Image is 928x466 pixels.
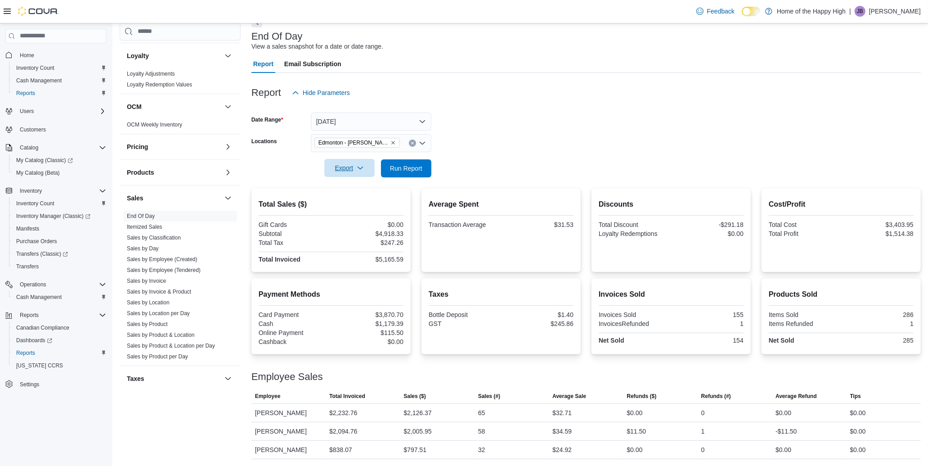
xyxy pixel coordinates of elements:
[776,444,791,455] div: $0.00
[333,230,403,237] div: $4,918.33
[5,45,106,414] nav: Complex example
[599,320,669,327] div: InvoicesRefunded
[127,102,221,111] button: OCM
[20,108,34,115] span: Users
[13,167,63,178] a: My Catalog (Beta)
[127,353,188,360] a: Sales by Product per Day
[120,211,241,366] div: Sales
[127,342,215,349] span: Sales by Product & Location per Day
[253,55,273,73] span: Report
[777,6,846,17] p: Home of the Happy High
[127,223,162,231] span: Itemized Sales
[13,75,106,86] span: Cash Management
[403,407,431,418] div: $2,126.37
[869,6,921,17] p: [PERSON_NAME]
[251,422,326,440] div: [PERSON_NAME]
[127,71,175,77] a: Loyalty Adjustments
[552,426,572,437] div: $34.59
[127,267,201,274] span: Sales by Employee (Tendered)
[20,52,34,59] span: Home
[855,6,865,17] div: Jarod Bennett
[16,185,45,196] button: Inventory
[127,213,155,219] a: End Of Day
[127,256,197,263] span: Sales by Employee (Created)
[127,51,149,60] h3: Loyalty
[13,249,106,259] span: Transfers (Classic)
[13,348,39,358] a: Reports
[478,426,485,437] div: 58
[13,63,106,73] span: Inventory Count
[127,81,192,88] a: Loyalty Redemption Values
[127,142,148,151] h3: Pricing
[9,334,110,347] a: Dashboards
[251,138,277,145] label: Locations
[701,426,705,437] div: 1
[403,393,426,400] span: Sales ($)
[20,381,39,388] span: Settings
[16,294,62,301] span: Cash Management
[9,321,110,334] button: Canadian Compliance
[381,159,431,177] button: Run Report
[9,222,110,235] button: Manifests
[259,329,329,336] div: Online Payment
[223,101,233,112] button: OCM
[552,444,572,455] div: $24.92
[673,230,744,237] div: $0.00
[16,213,90,220] span: Inventory Manager (Classic)
[127,213,155,220] span: End Of Day
[627,444,643,455] div: $0.00
[251,441,326,459] div: [PERSON_NAME]
[120,68,241,94] div: Loyalty
[850,393,861,400] span: Tips
[303,88,350,97] span: Hide Parameters
[9,248,110,260] a: Transfers (Classic)
[9,347,110,359] button: Reports
[627,393,657,400] span: Refunds ($)
[503,320,574,327] div: $245.86
[251,42,383,51] div: View a sales snapshot for a date or date range.
[318,138,389,147] span: Edmonton - [PERSON_NAME] Way - Fire & Flower
[552,393,586,400] span: Average Sale
[259,230,329,237] div: Subtotal
[13,360,67,371] a: [US_STATE] CCRS
[2,278,110,291] button: Operations
[599,311,669,318] div: Invoices Sold
[419,140,426,147] button: Open list of options
[127,374,144,383] h3: Taxes
[16,157,73,164] span: My Catalog (Classic)
[776,426,797,437] div: -$11.50
[9,62,110,74] button: Inventory Count
[776,393,817,400] span: Average Refund
[16,279,50,290] button: Operations
[127,168,221,177] button: Products
[409,140,416,147] button: Clear input
[251,404,326,422] div: [PERSON_NAME]
[13,292,106,303] span: Cash Management
[329,426,357,437] div: $2,094.76
[333,221,403,228] div: $0.00
[13,335,56,346] a: Dashboards
[13,75,65,86] a: Cash Management
[127,121,182,128] span: OCM Weekly Inventory
[16,185,106,196] span: Inventory
[429,311,499,318] div: Bottle Deposit
[13,155,76,166] a: My Catalog (Classic)
[13,348,106,358] span: Reports
[333,311,403,318] div: $3,870.70
[503,221,574,228] div: $31.53
[742,7,761,16] input: Dark Mode
[13,223,106,234] span: Manifests
[223,167,233,178] button: Products
[127,245,159,252] span: Sales by Day
[850,426,866,437] div: $0.00
[127,194,221,203] button: Sales
[13,261,42,272] a: Transfers
[13,236,61,247] a: Purchase Orders
[16,324,69,331] span: Canadian Compliance
[16,379,43,390] a: Settings
[259,311,329,318] div: Card Payment
[13,322,73,333] a: Canadian Compliance
[478,407,485,418] div: 65
[769,289,914,300] h2: Products Sold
